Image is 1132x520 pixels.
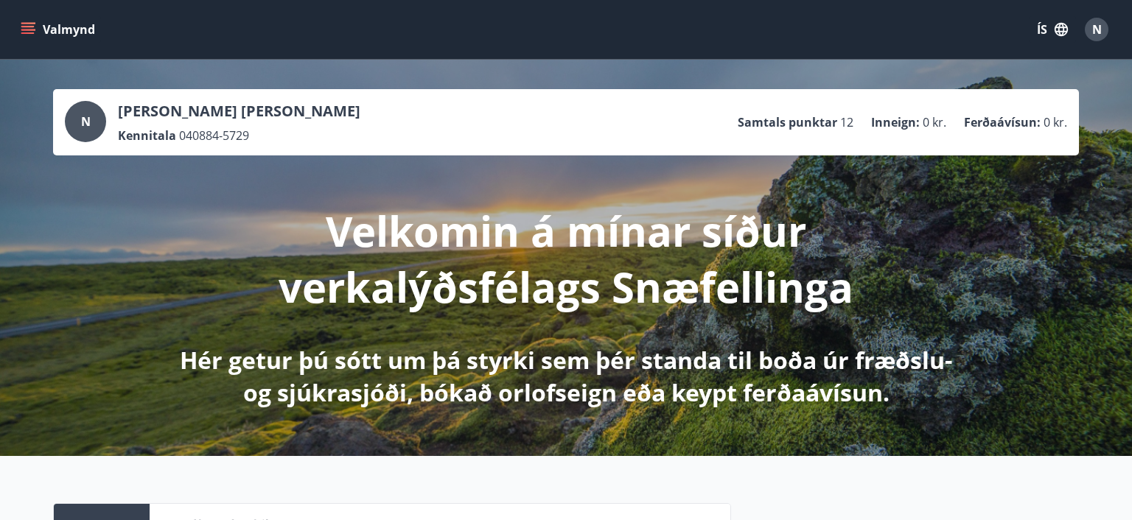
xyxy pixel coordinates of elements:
span: 0 kr. [923,114,946,130]
p: [PERSON_NAME] [PERSON_NAME] [118,101,360,122]
span: N [81,113,91,130]
button: ÍS [1029,16,1076,43]
p: Kennitala [118,127,176,144]
p: Ferðaávísun : [964,114,1041,130]
span: 0 kr. [1044,114,1067,130]
span: 040884-5729 [179,127,249,144]
button: N [1079,12,1114,47]
span: 12 [840,114,853,130]
p: Velkomin á mínar síður verkalýðsfélags Snæfellinga [177,203,955,315]
p: Inneign : [871,114,920,130]
button: menu [18,16,101,43]
p: Samtals punktar [738,114,837,130]
p: Hér getur þú sótt um þá styrki sem þér standa til boða úr fræðslu- og sjúkrasjóði, bókað orlofsei... [177,344,955,409]
span: N [1092,21,1102,38]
